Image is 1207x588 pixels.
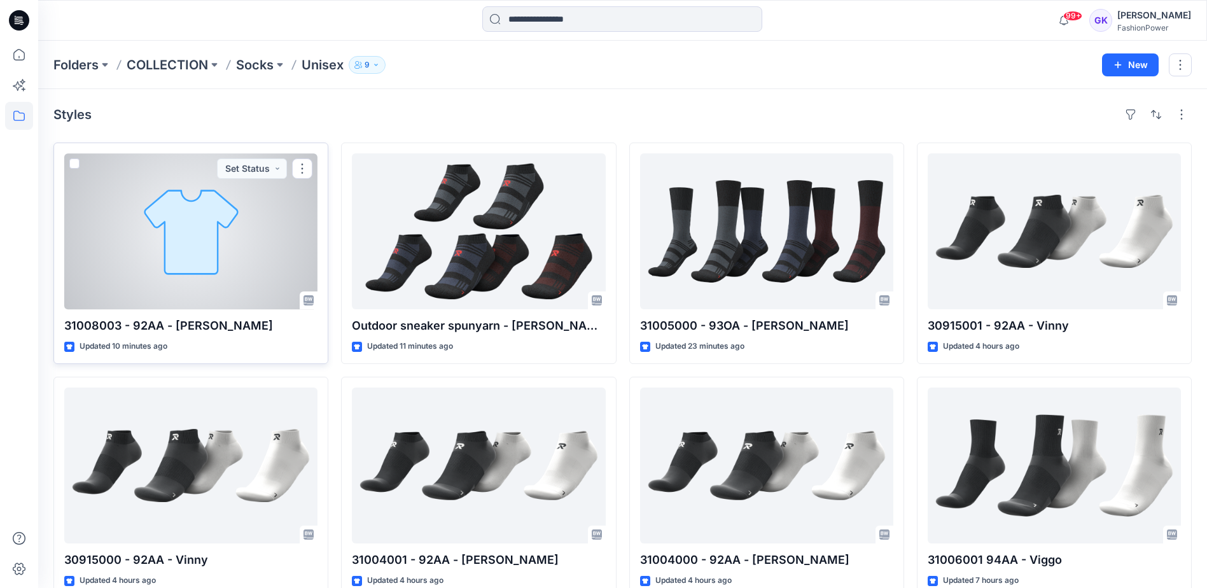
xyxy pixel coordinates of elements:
a: COLLECTION [127,56,208,74]
div: GK [1089,9,1112,32]
h4: Styles [53,107,92,122]
p: Unisex [302,56,344,74]
p: 30915000 - 92AA - Vinny [64,551,317,569]
a: 31005000 - 93OA - Vince [640,153,893,309]
a: 30915000 - 92AA - Vinny [64,388,317,543]
a: 31006001 94AA - Viggo [928,388,1181,543]
p: Outdoor sneaker spunyarn - [PERSON_NAME] [352,317,605,335]
p: 31006001 94AA - Viggo [928,551,1181,569]
a: Folders [53,56,99,74]
button: 9 [349,56,386,74]
a: 31004000 - 92AA - Victor [640,388,893,543]
span: 99+ [1063,11,1082,21]
p: 31005000 - 93OA - [PERSON_NAME] [640,317,893,335]
p: 31004001 - 92AA - [PERSON_NAME] [352,551,605,569]
p: Updated 7 hours ago [943,574,1019,587]
a: Outdoor sneaker spunyarn - Vern [352,153,605,309]
p: Updated 23 minutes ago [655,340,744,353]
p: Updated 4 hours ago [655,574,732,587]
div: [PERSON_NAME] [1117,8,1191,23]
p: Updated 4 hours ago [943,340,1019,353]
div: FashionPower [1117,23,1191,32]
a: 31008003 - 92AA - Vito [64,153,317,309]
p: 31008003 - 92AA - [PERSON_NAME] [64,317,317,335]
p: Updated 4 hours ago [367,574,443,587]
p: Updated 4 hours ago [80,574,156,587]
p: Updated 11 minutes ago [367,340,453,353]
button: New [1102,53,1159,76]
p: 31004000 - 92AA - [PERSON_NAME] [640,551,893,569]
p: 30915001 - 92AA - Vinny [928,317,1181,335]
a: 31004001 - 92AA - Victor [352,388,605,543]
a: 30915001 - 92AA - Vinny [928,153,1181,309]
a: Socks [236,56,274,74]
p: 9 [365,58,370,72]
p: Updated 10 minutes ago [80,340,167,353]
